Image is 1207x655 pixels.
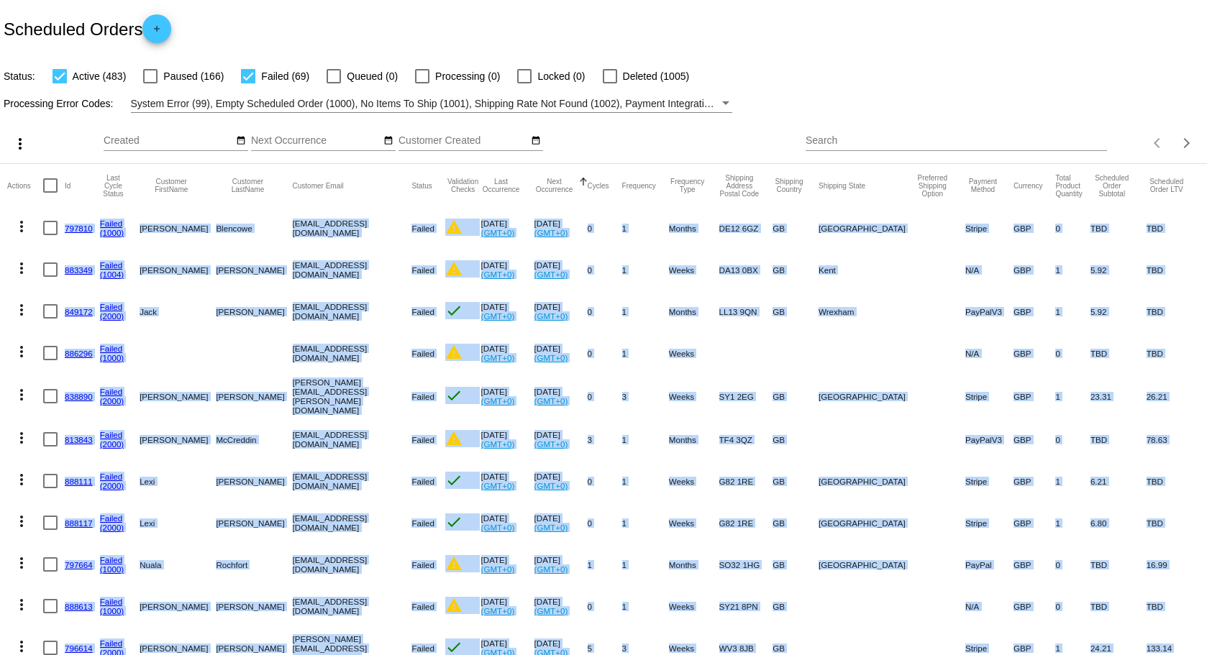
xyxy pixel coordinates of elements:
[293,418,412,460] mat-cell: [EMAIL_ADDRESS][DOMAIN_NAME]
[773,374,819,418] mat-cell: GB
[965,374,1014,418] mat-cell: Stripe
[719,585,773,627] mat-cell: SY21 8PN
[140,585,216,627] mat-cell: [PERSON_NAME]
[1055,374,1090,418] mat-cell: 1
[65,265,93,275] a: 883349
[411,265,434,275] span: Failed
[100,472,123,481] a: Failed
[13,218,30,235] mat-icon: more_vert
[13,554,30,572] mat-icon: more_vert
[534,460,588,502] mat-cell: [DATE]
[1147,418,1200,460] mat-cell: 78.63
[293,460,412,502] mat-cell: [EMAIL_ADDRESS][DOMAIN_NAME]
[481,178,521,193] button: Change sorting for LastOccurrenceUtc
[148,24,165,41] mat-icon: add
[481,311,515,321] a: (GMT+0)
[13,471,30,488] mat-icon: more_vert
[445,219,463,236] mat-icon: warning
[819,502,913,544] mat-cell: [GEOGRAPHIC_DATA]
[1147,502,1200,544] mat-cell: TBD
[773,207,819,249] mat-cell: GB
[216,249,292,290] mat-cell: [PERSON_NAME]
[965,207,1014,249] mat-cell: Stripe
[100,311,124,321] a: (2000)
[1055,585,1090,627] mat-cell: 0
[719,374,773,418] mat-cell: SY1 2EG
[104,135,233,147] input: Created
[481,606,515,615] a: (GMT+0)
[411,518,434,528] span: Failed
[622,544,669,585] mat-cell: 1
[216,178,279,193] button: Change sorting for CustomerLastName
[131,95,733,113] mat-select: Filter by Processing Error Codes
[481,418,534,460] mat-cell: [DATE]
[1090,460,1147,502] mat-cell: 6.21
[1090,249,1147,290] mat-cell: 5.92
[216,502,292,544] mat-cell: [PERSON_NAME]
[669,418,719,460] mat-cell: Months
[481,481,515,490] a: (GMT+0)
[481,374,534,418] mat-cell: [DATE]
[65,307,93,316] a: 849172
[819,181,865,190] button: Change sorting for ShippingState
[719,502,773,544] mat-cell: G82 1RE
[1014,207,1056,249] mat-cell: GBP
[1014,249,1056,290] mat-cell: GBP
[445,164,481,207] mat-header-cell: Validation Checks
[534,207,588,249] mat-cell: [DATE]
[445,387,463,404] mat-icon: check
[1055,290,1090,332] mat-cell: 1
[965,178,1001,193] button: Change sorting for PaymentMethod.Type
[623,68,690,85] span: Deleted (1005)
[965,502,1014,544] mat-cell: Stripe
[481,502,534,544] mat-cell: [DATE]
[669,374,719,418] mat-cell: Weeks
[1090,585,1147,627] mat-cell: TBD
[293,181,344,190] button: Change sorting for CustomerEmail
[1147,374,1200,418] mat-cell: 26.21
[140,374,216,418] mat-cell: [PERSON_NAME]
[411,435,434,444] span: Failed
[534,418,588,460] mat-cell: [DATE]
[1055,249,1090,290] mat-cell: 1
[481,228,515,237] a: (GMT+0)
[140,290,216,332] mat-cell: Jack
[65,518,93,528] a: 888117
[1055,164,1090,207] mat-header-cell: Total Product Quantity
[481,439,515,449] a: (GMT+0)
[534,374,588,418] mat-cell: [DATE]
[819,249,913,290] mat-cell: Kent
[236,135,246,147] mat-icon: date_range
[1055,460,1090,502] mat-cell: 1
[965,418,1014,460] mat-cell: PayPalV3
[588,207,622,249] mat-cell: 0
[806,135,1106,147] input: Search
[65,224,93,233] a: 797810
[819,460,913,502] mat-cell: [GEOGRAPHIC_DATA]
[622,374,669,418] mat-cell: 3
[100,523,124,532] a: (2000)
[622,207,669,249] mat-cell: 1
[100,344,123,353] a: Failed
[383,135,393,147] mat-icon: date_range
[293,585,412,627] mat-cell: [EMAIL_ADDRESS][DOMAIN_NAME]
[481,290,534,332] mat-cell: [DATE]
[411,349,434,358] span: Failed
[719,544,773,585] mat-cell: SO32 1HG
[140,418,216,460] mat-cell: [PERSON_NAME]
[669,460,719,502] mat-cell: Weeks
[100,555,123,564] a: Failed
[13,301,30,319] mat-icon: more_vert
[819,374,913,418] mat-cell: [GEOGRAPHIC_DATA]
[534,270,568,279] a: (GMT+0)
[669,332,719,374] mat-cell: Weeks
[1147,290,1200,332] mat-cell: TBD
[819,207,913,249] mat-cell: [GEOGRAPHIC_DATA]
[534,523,568,532] a: (GMT+0)
[411,307,434,316] span: Failed
[481,585,534,627] mat-cell: [DATE]
[719,174,760,198] button: Change sorting for ShippingPostcode
[1147,178,1187,193] button: Change sorting for LifetimeValue
[719,249,773,290] mat-cell: DA13 0BX
[13,386,30,403] mat-icon: more_vert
